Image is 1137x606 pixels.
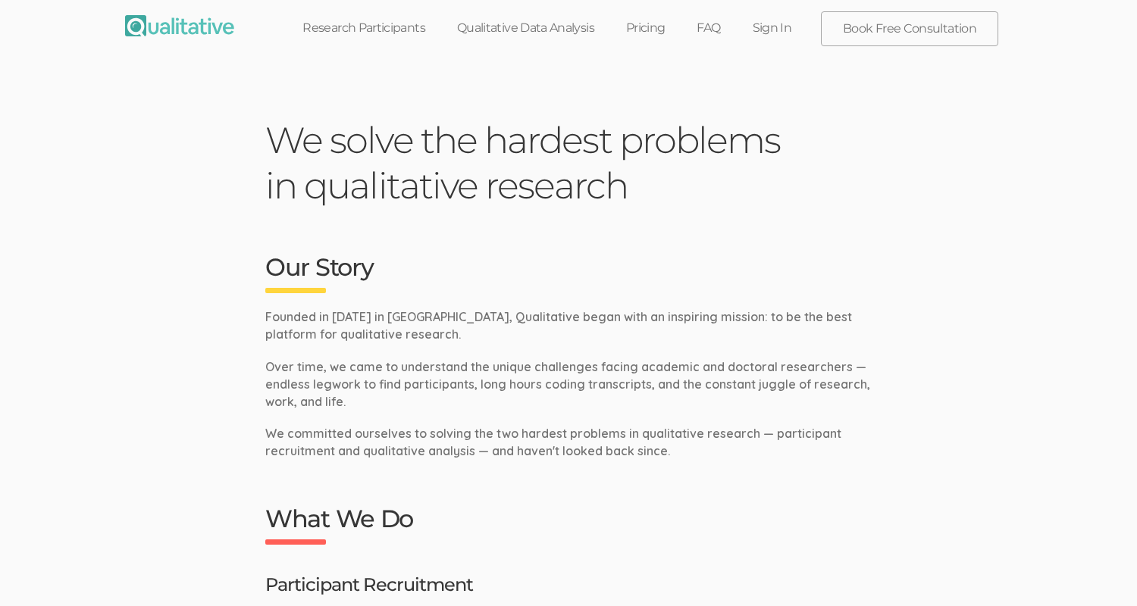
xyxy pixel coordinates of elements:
[125,15,234,36] img: Qualitative
[737,11,808,45] a: Sign In
[265,117,872,208] h1: We solve the hardest problems in qualitative research
[822,12,998,45] a: Book Free Consultation
[610,11,681,45] a: Pricing
[265,505,872,545] h2: What We Do
[265,254,872,293] h2: Our Story
[681,11,736,45] a: FAQ
[265,575,872,595] h3: Participant Recruitment
[265,358,872,411] p: Over time, we came to understand the unique challenges facing academic and doctoral researchers —...
[265,308,872,343] p: Founded in [DATE] in [GEOGRAPHIC_DATA], Qualitative began with an inspiring mission: to be the be...
[441,11,610,45] a: Qualitative Data Analysis
[287,11,441,45] a: Research Participants
[265,425,872,460] p: We committed ourselves to solving the two hardest problems in qualitative research — participant ...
